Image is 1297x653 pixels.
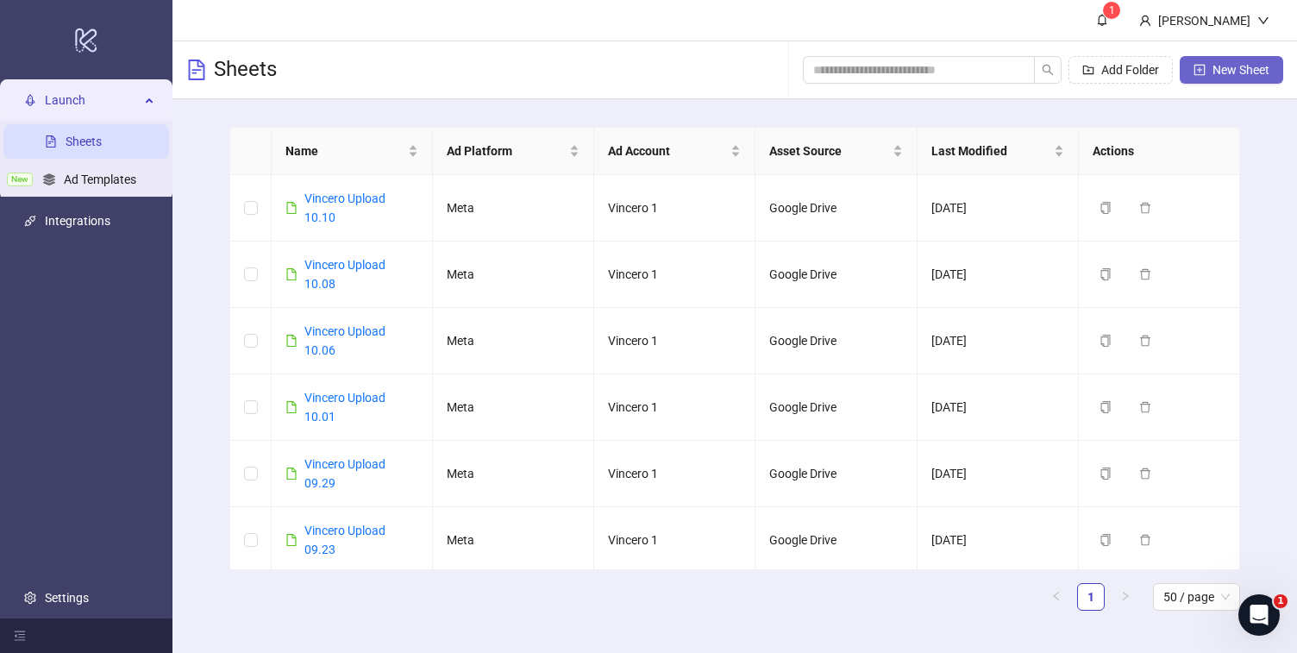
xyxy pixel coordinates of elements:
span: New Sheet [1212,63,1269,77]
a: Integrations [45,215,110,229]
a: Sheets [66,135,102,149]
td: Meta [433,308,594,374]
span: Asset Source [769,141,888,160]
td: Google Drive [755,175,917,242]
span: menu-fold [14,630,26,642]
span: Last Modified [931,141,1050,160]
a: Settings [45,591,89,605]
h3: Sheets [214,56,277,84]
span: Add Folder [1101,63,1159,77]
span: right [1120,591,1131,601]
span: delete [1139,202,1151,214]
td: [DATE] [918,441,1079,507]
td: Meta [433,242,594,308]
div: [PERSON_NAME] [1151,11,1257,30]
span: copy [1100,534,1112,546]
span: Ad Platform [447,141,566,160]
th: Actions [1079,128,1240,175]
span: file [285,401,298,413]
td: Vincero 1 [594,441,755,507]
a: Vincero Upload 09.23 [304,524,385,556]
td: [DATE] [918,175,1079,242]
a: Vincero Upload 10.01 [304,391,385,424]
span: copy [1100,468,1112,480]
td: Meta [433,175,594,242]
th: Ad Account [594,128,755,175]
td: Google Drive [755,374,917,441]
button: New Sheet [1180,56,1283,84]
td: Google Drive [755,242,917,308]
th: Ad Platform [433,128,594,175]
td: Google Drive [755,308,917,374]
span: 50 / page [1163,584,1230,610]
span: delete [1139,335,1151,347]
td: Vincero 1 [594,374,755,441]
a: Vincero Upload 09.29 [304,457,385,490]
span: copy [1100,401,1112,413]
a: Vincero Upload 10.06 [304,324,385,357]
sup: 1 [1103,2,1120,19]
td: Meta [433,507,594,574]
button: right [1112,583,1139,611]
span: Launch [45,84,140,118]
span: delete [1139,268,1151,280]
th: Name [272,128,433,175]
td: [DATE] [918,507,1079,574]
span: copy [1100,202,1112,214]
span: file [285,468,298,480]
td: Vincero 1 [594,308,755,374]
span: file [285,268,298,280]
iframe: Intercom live chat [1238,594,1280,636]
span: user [1139,15,1151,27]
span: Ad Account [608,141,727,160]
span: file [285,202,298,214]
td: [DATE] [918,242,1079,308]
th: Last Modified [918,128,1079,175]
span: Name [285,141,404,160]
a: Vincero Upload 10.08 [304,258,385,291]
li: Previous Page [1043,583,1070,611]
span: file [285,534,298,546]
li: 1 [1077,583,1105,611]
span: copy [1100,335,1112,347]
span: file-text [186,60,207,80]
span: plus-square [1194,64,1206,76]
a: Vincero Upload 10.10 [304,192,385,224]
td: Vincero 1 [594,507,755,574]
span: folder-add [1082,64,1094,76]
td: Vincero 1 [594,242,755,308]
td: [DATE] [918,308,1079,374]
a: Ad Templates [64,173,136,187]
span: down [1257,15,1269,27]
td: Google Drive [755,441,917,507]
span: 1 [1109,4,1115,16]
td: Meta [433,441,594,507]
span: bell [1096,14,1108,26]
td: [DATE] [918,374,1079,441]
span: rocket [24,95,36,107]
span: delete [1139,468,1151,480]
button: Add Folder [1068,56,1173,84]
div: Page Size [1153,583,1240,611]
button: left [1043,583,1070,611]
span: search [1042,64,1054,76]
span: delete [1139,401,1151,413]
td: Vincero 1 [594,175,755,242]
a: 1 [1078,584,1104,610]
td: Google Drive [755,507,917,574]
th: Asset Source [755,128,917,175]
span: 1 [1274,594,1288,608]
span: left [1051,591,1062,601]
span: file [285,335,298,347]
td: Meta [433,374,594,441]
span: delete [1139,534,1151,546]
span: copy [1100,268,1112,280]
li: Next Page [1112,583,1139,611]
